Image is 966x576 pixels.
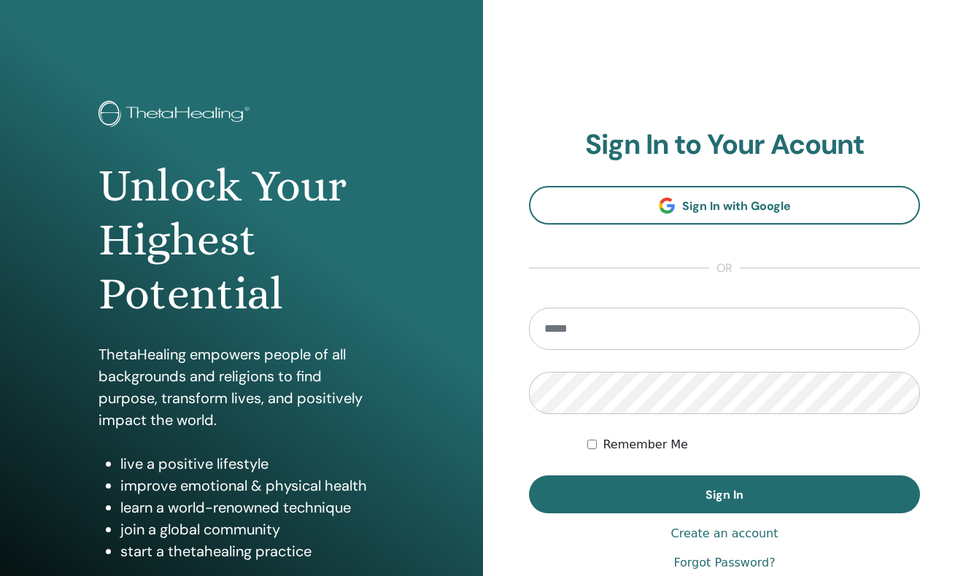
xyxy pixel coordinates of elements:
[529,128,920,162] h2: Sign In to Your Acount
[529,475,920,513] button: Sign In
[603,436,688,454] label: Remember Me
[682,198,791,214] span: Sign In with Google
[673,554,775,572] a: Forgot Password?
[120,453,384,475] li: live a positive lifestyle
[529,186,920,225] a: Sign In with Google
[120,540,384,562] li: start a thetahealing practice
[98,159,384,322] h1: Unlock Your Highest Potential
[120,497,384,518] li: learn a world-renowned technique
[98,343,384,431] p: ThetaHealing empowers people of all backgrounds and religions to find purpose, transform lives, a...
[587,436,920,454] div: Keep me authenticated indefinitely or until I manually logout
[120,475,384,497] li: improve emotional & physical health
[709,260,740,277] span: or
[120,518,384,540] li: join a global community
[706,487,743,502] span: Sign In
[671,525,778,542] a: Create an account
